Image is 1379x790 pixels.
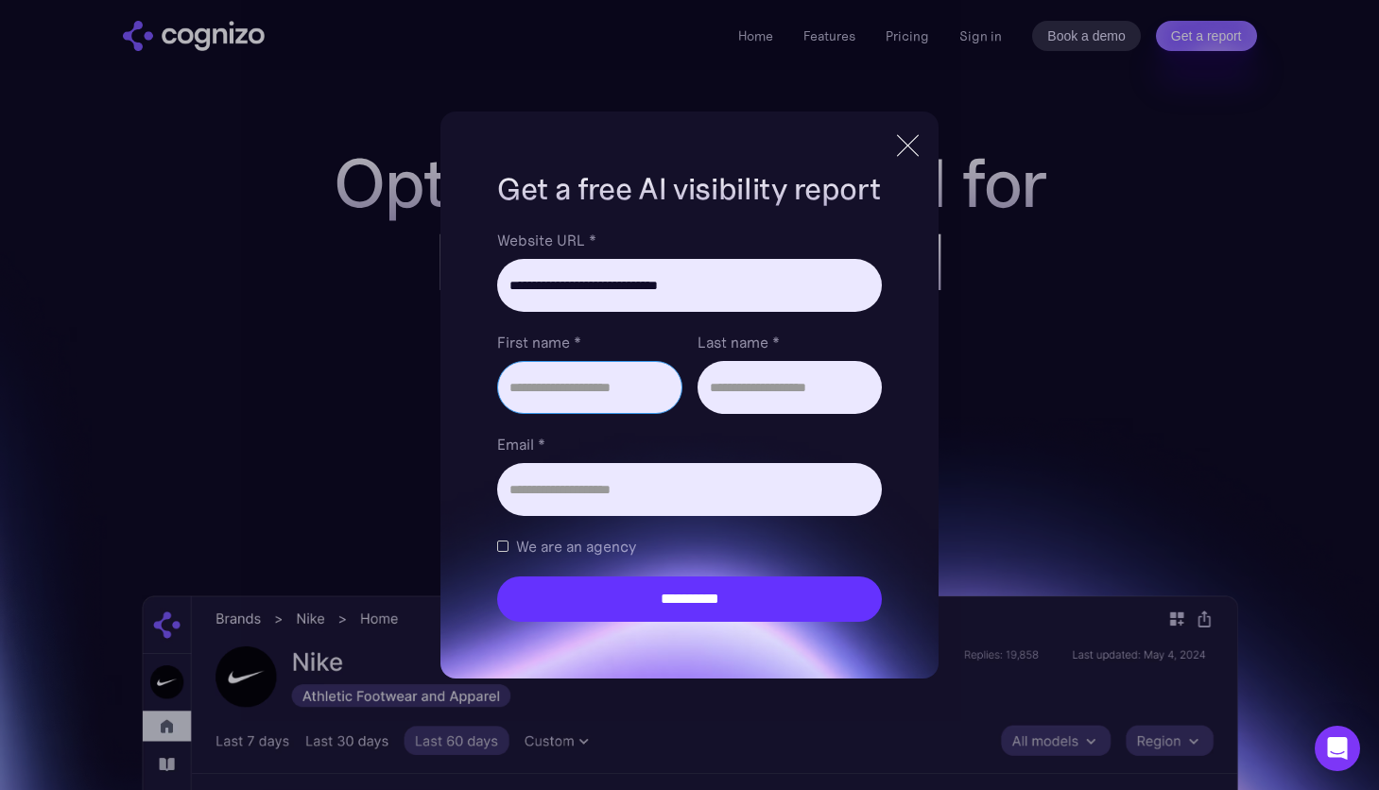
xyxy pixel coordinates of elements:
[497,229,881,251] label: Website URL *
[516,535,636,558] span: We are an agency
[497,168,881,210] h1: Get a free AI visibility report
[698,331,882,353] label: Last name *
[497,433,881,455] label: Email *
[1315,726,1360,771] div: Open Intercom Messenger
[497,229,881,622] form: Brand Report Form
[497,331,681,353] label: First name *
